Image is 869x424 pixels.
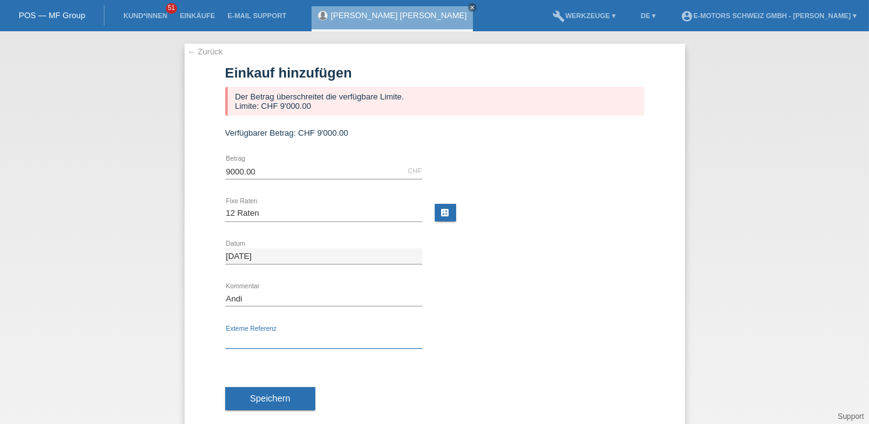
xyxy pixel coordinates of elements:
span: CHF 9'000.00 [298,128,348,138]
span: Verfügbarer Betrag: [225,128,296,138]
a: POS — MF Group [19,11,85,20]
a: DE ▾ [634,12,662,19]
a: account_circleE-Motors Schweiz GmbH - [PERSON_NAME] ▾ [674,12,863,19]
h1: Einkauf hinzufügen [225,65,644,81]
div: Der Betrag überschreitet die verfügbare Limite. Limite: CHF 9'000.00 [225,87,644,116]
button: Speichern [225,387,315,411]
i: build [552,10,565,23]
a: Kund*innen [117,12,173,19]
a: Einkäufe [173,12,221,19]
a: [PERSON_NAME] [PERSON_NAME] [331,11,467,20]
i: account_circle [681,10,693,23]
a: buildWerkzeuge ▾ [546,12,622,19]
div: CHF [408,167,422,174]
span: Speichern [250,393,290,403]
a: Support [838,412,864,421]
a: close [468,3,477,12]
span: 51 [166,3,177,14]
a: calculate [435,204,456,221]
a: E-Mail Support [221,12,293,19]
i: calculate [440,208,450,218]
i: close [469,4,475,11]
a: ← Zurück [188,47,223,56]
